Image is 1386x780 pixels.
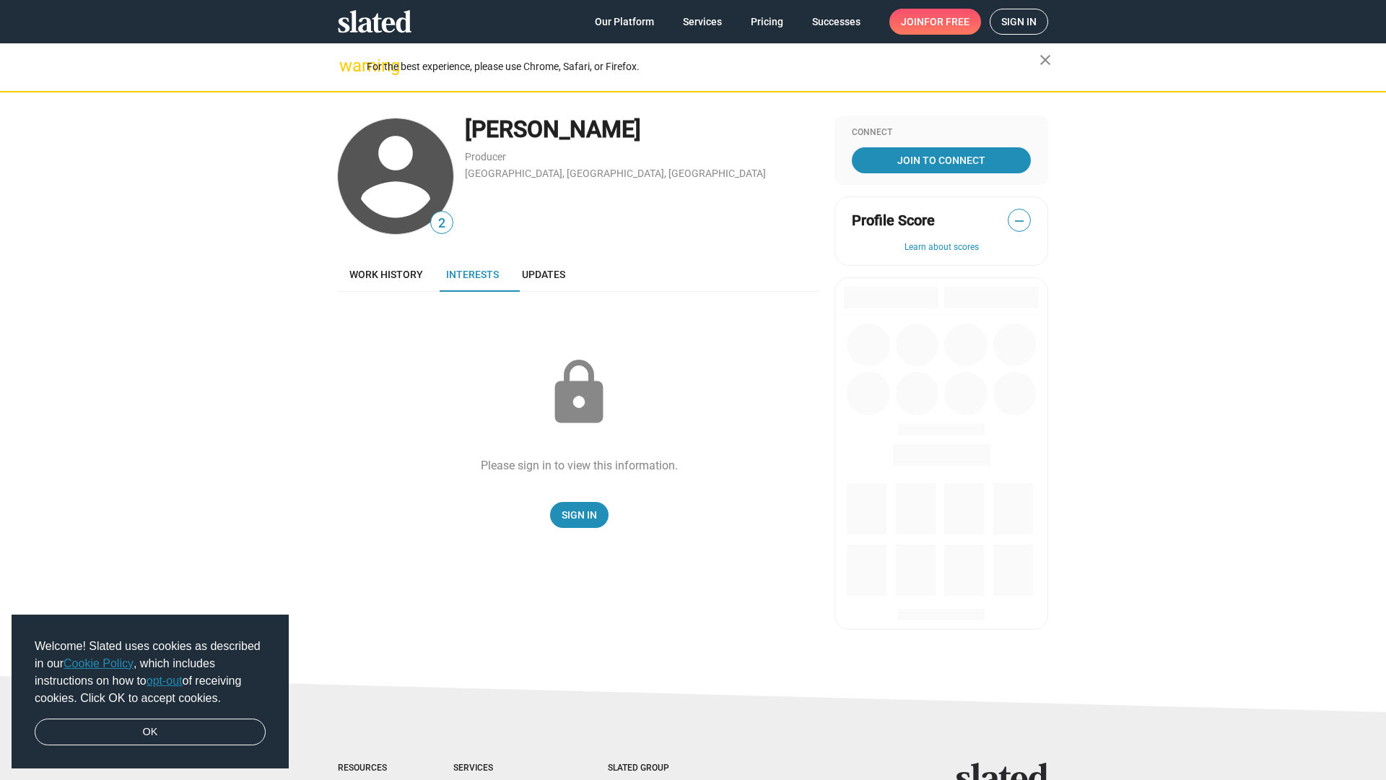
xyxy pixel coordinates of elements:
a: opt-out [147,675,183,687]
a: dismiss cookie message [35,719,266,746]
mat-icon: warning [339,57,357,74]
span: Our Platform [595,9,654,35]
span: Welcome! Slated uses cookies as described in our , which includes instructions on how to of recei... [35,638,266,707]
span: 2 [431,214,453,233]
div: cookieconsent [12,615,289,769]
span: Work history [349,269,423,280]
div: Connect [852,127,1031,139]
span: Pricing [751,9,783,35]
span: for free [924,9,969,35]
span: Sign in [1001,9,1037,34]
div: Services [453,763,550,774]
a: Updates [510,257,577,292]
span: Updates [522,269,565,280]
a: Sign in [990,9,1048,35]
span: Services [683,9,722,35]
span: Interests [446,269,499,280]
a: Join To Connect [852,147,1031,173]
div: Slated Group [608,763,706,774]
span: — [1008,212,1030,230]
mat-icon: close [1037,51,1054,69]
div: Resources [338,763,396,774]
span: Join [901,9,969,35]
button: Learn about scores [852,242,1031,253]
a: Cookie Policy [64,657,134,669]
a: Services [671,9,733,35]
a: Pricing [739,9,795,35]
a: Our Platform [583,9,666,35]
a: Successes [801,9,872,35]
a: Sign In [550,502,609,528]
div: [PERSON_NAME] [465,114,820,145]
a: Joinfor free [889,9,981,35]
span: Sign In [562,502,597,528]
a: [GEOGRAPHIC_DATA], [GEOGRAPHIC_DATA], [GEOGRAPHIC_DATA] [465,168,766,179]
span: Successes [812,9,860,35]
div: Please sign in to view this information. [481,458,678,473]
span: Join To Connect [855,147,1028,173]
a: Work history [338,257,435,292]
div: For the best experience, please use Chrome, Safari, or Firefox. [367,57,1039,77]
a: Producer [465,151,506,162]
a: Interests [435,257,510,292]
span: Profile Score [852,211,935,230]
mat-icon: lock [543,357,615,429]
